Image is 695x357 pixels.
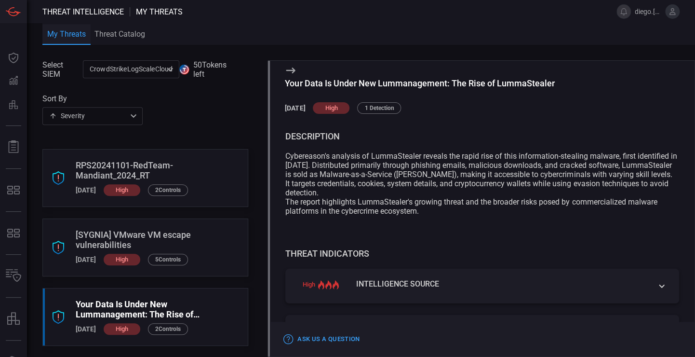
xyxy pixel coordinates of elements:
button: Ask Us a Question [281,332,362,347]
span: 50 Tokens left [193,60,233,79]
button: MITRE - Detection Posture [2,221,25,245]
div: high [104,254,140,265]
label: Select SIEM [42,60,76,79]
div: mediumAsset relevanceAsset Details [285,315,679,356]
div: [DATE] [76,256,96,263]
div: high [313,102,349,114]
button: Threat Catalog [91,23,149,45]
span: Cybereason's analysis of LummaStealer reveals the rapid rise of this information-stealing malware... [285,151,677,216]
div: 2 Control s [148,184,188,196]
div: 2 Control s [148,323,188,335]
div: [SYGNIA] VMware VM escape vulnerabilities [76,230,240,250]
div: Severity [49,111,127,121]
span: Threat Intelligence [42,7,124,16]
div: Your Data Is Under New Lummanagement: The Rise of LummaStealer [285,78,695,88]
div: Intelligence Source [356,280,644,288]
span: My Threats [136,7,183,16]
div: 5 Control s [148,254,188,265]
div: Your Data Is Under New Lummanagement: The Rise of LummaStealer [76,299,240,319]
div: description [285,133,679,140]
button: MITRE - Exposures [2,178,25,202]
div: high [104,323,140,335]
div: [DATE] [76,186,96,194]
button: Inventory [2,264,25,288]
label: Sort By [42,94,143,103]
p: CrowdStrikeLogScaleCloud [90,64,164,74]
div: 1 Detection [357,102,401,114]
div: [DATE] [76,325,96,333]
span: high [303,282,315,287]
button: Dashboard [2,46,25,69]
button: Preventions [2,93,25,116]
button: Reports [2,136,25,159]
div: highIntelligence Source [285,269,679,303]
button: assets [2,307,25,330]
button: Detections [2,69,25,93]
div: Threat Indicators [285,250,679,257]
h5: [DATE] [285,104,305,112]
div: RPS20241101-RedTeam-Mandiant_2024_RT [76,160,240,180]
span: diego.[PERSON_NAME].amandi [635,8,661,15]
div: high [104,184,140,196]
button: My Threats [42,24,91,46]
